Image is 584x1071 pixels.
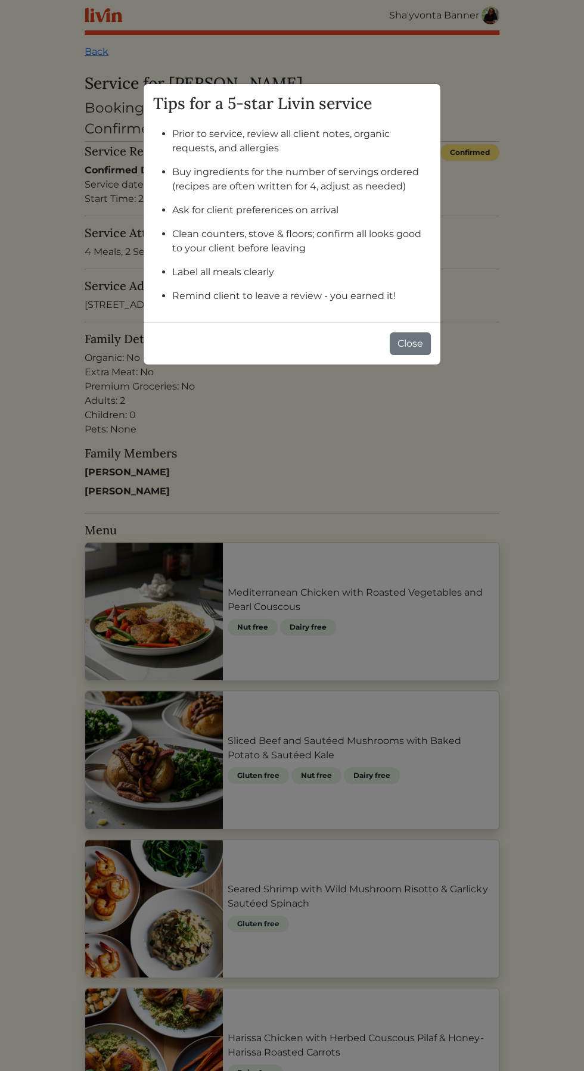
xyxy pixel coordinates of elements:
li: Remind client to leave a review - you earned it! [172,289,431,303]
li: Label all meals clearly [172,265,431,279]
h3: Tips for a 5-star Livin service [153,94,431,113]
li: Clean counters, stove & floors; confirm all looks good to your client before leaving [172,227,431,256]
li: Prior to service, review all client notes, organic requests, and allergies [172,127,431,155]
li: Buy ingredients for the number of servings ordered (recipes are often written for 4, adjust as ne... [172,165,431,194]
li: Ask for client preferences on arrival [172,203,431,217]
button: Close [390,332,431,355]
